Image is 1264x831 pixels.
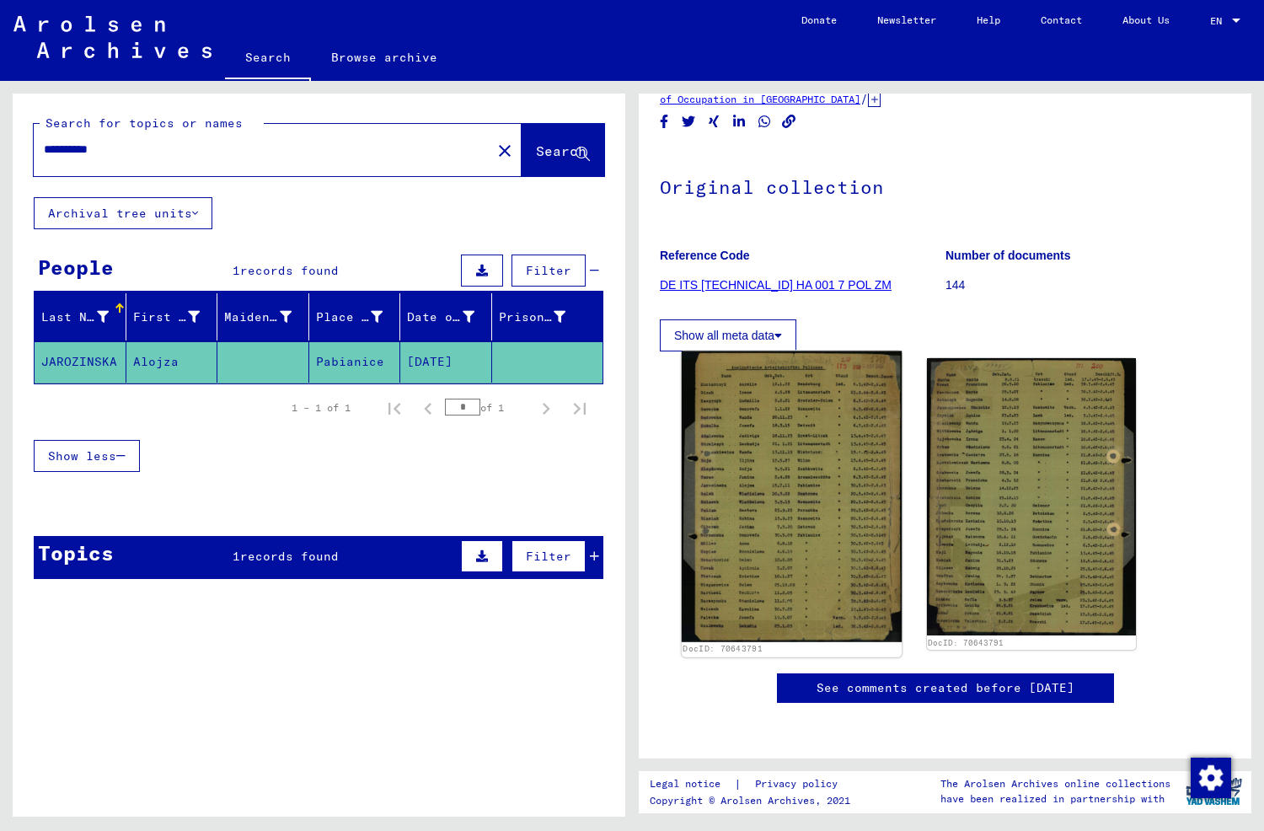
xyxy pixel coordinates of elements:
button: Share on Xing [705,111,723,132]
div: 1 – 1 of 1 [292,400,351,415]
a: DE ITS [TECHNICAL_ID] HA 001 7 POL ZM [660,278,892,292]
button: First page [378,391,411,425]
mat-header-cell: Maiden Name [217,293,309,340]
div: First Name [133,308,201,326]
button: Filter [511,540,586,572]
button: Last page [563,391,597,425]
b: Number of documents [945,249,1071,262]
button: Share on WhatsApp [756,111,774,132]
h1: Original collection [660,148,1230,222]
span: 1 [233,263,240,278]
button: Share on Twitter [680,111,698,132]
span: Show less [48,448,116,464]
span: 1 [233,549,240,564]
div: of 1 [445,399,529,415]
button: Share on LinkedIn [731,111,748,132]
mat-cell: JAROZINSKA [35,341,126,383]
a: DocID: 70643791 [683,645,763,655]
div: Topics [38,538,114,568]
div: Maiden Name [224,308,292,326]
span: Search [536,142,586,159]
button: Search [522,124,604,176]
img: Arolsen_neg.svg [13,16,212,58]
span: records found [240,263,339,278]
mat-header-cell: Date of Birth [400,293,492,340]
div: People [38,252,114,282]
p: Copyright © Arolsen Archives, 2021 [650,793,858,808]
b: Reference Code [660,249,750,262]
span: EN [1210,15,1229,27]
a: DocID: 70643791 [928,638,1004,647]
mat-header-cell: Place of Birth [309,293,401,340]
div: Last Name [41,303,130,330]
span: Filter [526,549,571,564]
mat-header-cell: Prisoner # [492,293,603,340]
a: Search [225,37,311,81]
button: Filter [511,255,586,287]
p: have been realized in partnership with [940,791,1170,807]
img: yv_logo.png [1182,770,1245,812]
a: Privacy policy [742,775,858,793]
p: 144 [945,276,1230,294]
mat-cell: Pabianice [309,341,401,383]
div: Place of Birth [316,303,404,330]
mat-header-cell: First Name [126,293,218,340]
mat-icon: close [495,141,515,161]
span: / [860,91,868,106]
button: Copy link [780,111,798,132]
button: Next page [529,391,563,425]
button: Show less [34,440,140,472]
img: 001.jpg [682,351,902,642]
div: Last Name [41,308,109,326]
div: | [650,775,858,793]
mat-label: Search for topics or names [46,115,243,131]
p: The Arolsen Archives online collections [940,776,1170,791]
div: First Name [133,303,222,330]
button: Show all meta data [660,319,796,351]
button: Archival tree units [34,197,212,229]
div: Date of Birth [407,308,474,326]
button: Clear [488,133,522,167]
img: 002.jpg [927,358,1137,635]
button: Previous page [411,391,445,425]
mat-header-cell: Last Name [35,293,126,340]
div: Date of Birth [407,303,495,330]
div: Maiden Name [224,303,313,330]
span: Filter [526,263,571,278]
a: Browse archive [311,37,458,78]
div: Place of Birth [316,308,383,326]
mat-cell: [DATE] [400,341,492,383]
button: Share on Facebook [656,111,673,132]
img: Change consent [1191,758,1231,798]
a: See comments created before [DATE] [817,679,1074,697]
a: Legal notice [650,775,734,793]
mat-cell: Alojza [126,341,218,383]
div: Prisoner # [499,303,587,330]
div: Prisoner # [499,308,566,326]
span: records found [240,549,339,564]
